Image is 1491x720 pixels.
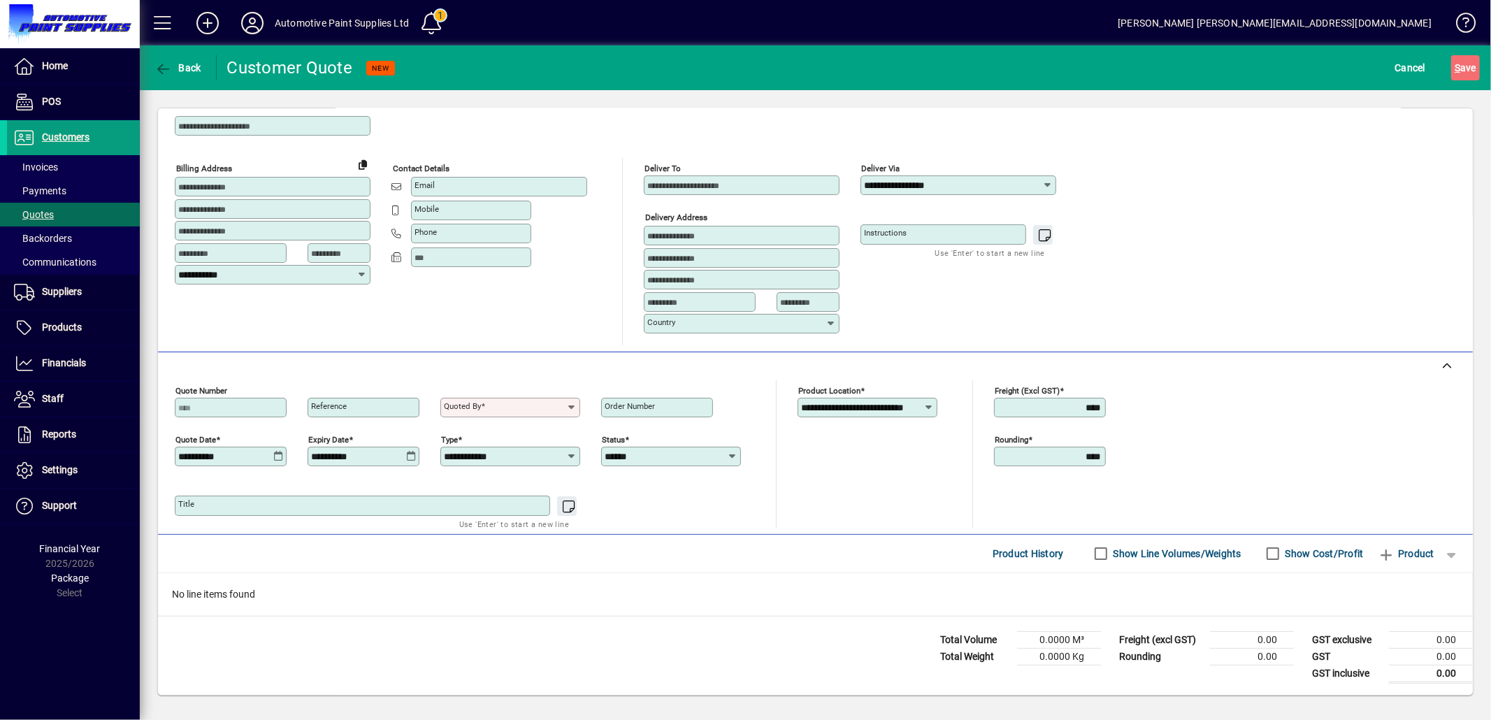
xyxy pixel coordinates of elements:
[275,12,409,34] div: Automotive Paint Supplies Ltd
[42,500,77,511] span: Support
[1378,542,1434,565] span: Product
[158,573,1473,616] div: No line items found
[602,434,625,444] mat-label: Status
[42,322,82,333] span: Products
[372,64,389,73] span: NEW
[987,541,1069,566] button: Product History
[1017,648,1101,665] td: 0.0000 Kg
[227,57,353,79] div: Customer Quote
[7,226,140,250] a: Backorders
[933,648,1017,665] td: Total Weight
[1446,3,1474,48] a: Knowledge Base
[1112,631,1210,648] td: Freight (excl GST)
[864,228,907,238] mat-label: Instructions
[42,60,68,71] span: Home
[798,385,860,395] mat-label: Product location
[1451,55,1480,80] button: Save
[441,434,458,444] mat-label: Type
[1283,547,1364,561] label: Show Cost/Profit
[1017,631,1101,648] td: 0.0000 M³
[605,401,655,411] mat-label: Order number
[459,516,569,532] mat-hint: Use 'Enter' to start a new line
[1111,547,1241,561] label: Show Line Volumes/Weights
[308,434,349,444] mat-label: Expiry date
[861,164,900,173] mat-label: Deliver via
[178,499,194,509] mat-label: Title
[42,131,89,143] span: Customers
[42,357,86,368] span: Financials
[935,245,1045,261] mat-hint: Use 'Enter' to start a new line
[1395,57,1426,79] span: Cancel
[151,55,205,80] button: Back
[647,317,675,327] mat-label: Country
[7,49,140,84] a: Home
[42,393,64,404] span: Staff
[415,204,439,214] mat-label: Mobile
[154,62,201,73] span: Back
[7,417,140,452] a: Reports
[51,573,89,584] span: Package
[444,401,481,411] mat-label: Quoted by
[7,310,140,345] a: Products
[1371,541,1441,566] button: Product
[993,542,1064,565] span: Product History
[14,257,96,268] span: Communications
[1305,648,1389,665] td: GST
[1455,57,1476,79] span: ave
[1389,648,1473,665] td: 0.00
[14,185,66,196] span: Payments
[7,203,140,226] a: Quotes
[644,164,681,173] mat-label: Deliver To
[1389,665,1473,682] td: 0.00
[995,385,1060,395] mat-label: Freight (excl GST)
[14,209,54,220] span: Quotes
[42,429,76,440] span: Reports
[42,464,78,475] span: Settings
[7,250,140,274] a: Communications
[40,543,101,554] span: Financial Year
[995,434,1028,444] mat-label: Rounding
[1210,648,1294,665] td: 0.00
[7,489,140,524] a: Support
[14,233,72,244] span: Backorders
[1305,631,1389,648] td: GST exclusive
[415,227,437,237] mat-label: Phone
[7,346,140,381] a: Financials
[311,401,347,411] mat-label: Reference
[1305,665,1389,682] td: GST inclusive
[1455,62,1460,73] span: S
[175,385,227,395] mat-label: Quote number
[175,434,216,444] mat-label: Quote date
[230,10,275,36] button: Profile
[7,382,140,417] a: Staff
[1392,55,1429,80] button: Cancel
[140,55,217,80] app-page-header-button: Back
[7,453,140,488] a: Settings
[933,631,1017,648] td: Total Volume
[1118,12,1432,34] div: [PERSON_NAME] [PERSON_NAME][EMAIL_ADDRESS][DOMAIN_NAME]
[7,155,140,179] a: Invoices
[7,179,140,203] a: Payments
[352,153,374,175] button: Copy to Delivery address
[1389,631,1473,648] td: 0.00
[415,180,435,190] mat-label: Email
[185,10,230,36] button: Add
[14,161,58,173] span: Invoices
[1112,648,1210,665] td: Rounding
[1210,631,1294,648] td: 0.00
[42,96,61,107] span: POS
[7,85,140,120] a: POS
[7,275,140,310] a: Suppliers
[42,286,82,297] span: Suppliers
